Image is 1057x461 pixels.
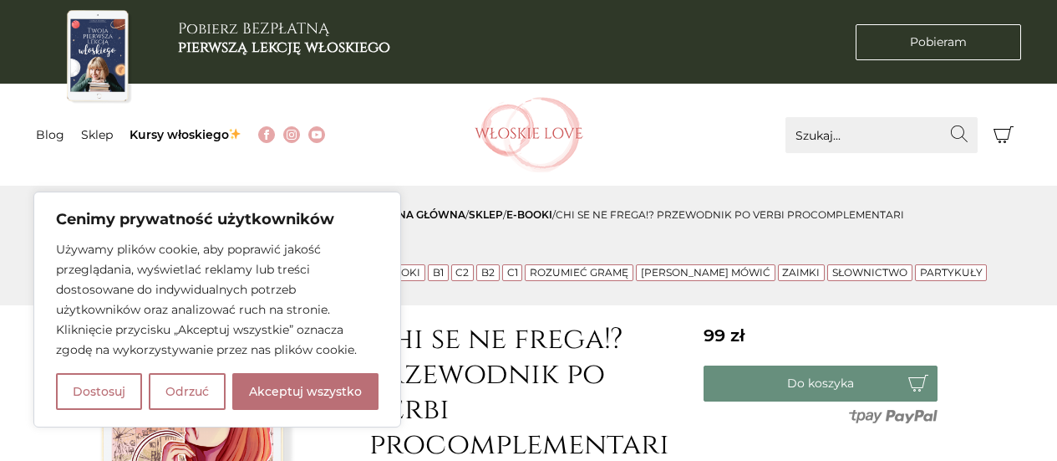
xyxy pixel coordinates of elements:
[481,266,495,279] a: B2
[369,208,465,221] a: Strona główna
[704,366,938,402] button: Do koszyka
[455,266,469,279] a: C2
[469,208,503,221] a: sklep
[986,117,1022,153] button: Koszyk
[641,266,770,279] a: [PERSON_NAME] mówić
[507,266,518,279] a: C1
[81,127,113,142] a: Sklep
[369,208,904,221] span: / / /
[56,209,379,229] p: Cenimy prywatność użytkowników
[920,266,983,279] a: Partykuły
[832,266,907,279] a: Słownictwo
[56,239,379,360] p: Używamy plików cookie, aby poprawić jakość przeglądania, wyświetlać reklamy lub treści dostosowan...
[530,266,628,279] a: Rozumieć gramę
[149,373,226,410] button: Odrzuć
[232,373,379,410] button: Akceptuj wszystko
[36,127,64,142] a: Blog
[178,20,390,56] h3: Pobierz BEZPŁATNĄ
[56,373,142,410] button: Dostosuj
[556,208,904,221] span: Chi se ne frega!? Przewodnik po verbi procomplementari
[130,127,242,142] a: Kursy włoskiego
[856,24,1021,60] a: Pobieram
[229,128,241,140] img: ✨
[475,97,583,172] img: Włoskielove
[506,208,552,221] a: E-booki
[785,117,978,153] input: Szukaj...
[178,37,390,58] b: pierwszą lekcję włoskiego
[433,266,444,279] a: B1
[782,266,820,279] a: Zaimki
[704,325,744,346] span: 99
[910,33,967,51] span: Pobieram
